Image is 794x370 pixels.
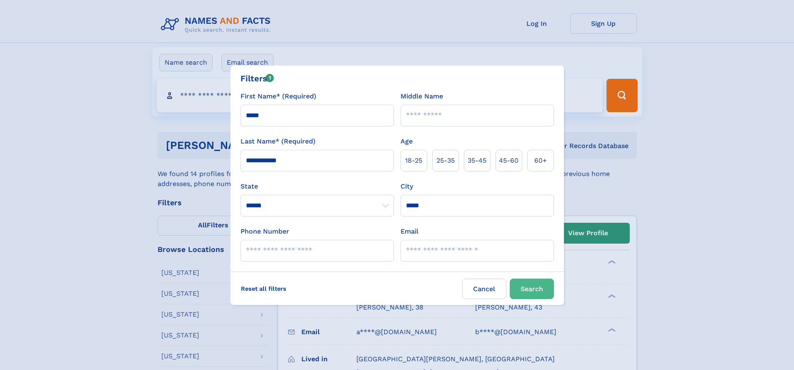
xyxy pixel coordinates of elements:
label: Email [401,227,418,237]
label: City [401,181,413,191]
label: Age [401,136,413,146]
label: First Name* (Required) [240,91,316,101]
span: 18‑25 [405,156,422,166]
label: Phone Number [240,227,289,237]
label: Last Name* (Required) [240,136,316,146]
button: Search [510,279,554,299]
div: Filters [240,72,274,85]
span: 25‑35 [436,156,455,166]
label: State [240,181,394,191]
label: Middle Name [401,91,443,101]
label: Reset all filters [235,279,292,299]
span: 60+ [534,156,547,166]
span: 35‑45 [468,156,486,166]
label: Cancel [462,279,506,299]
span: 45‑60 [499,156,518,166]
